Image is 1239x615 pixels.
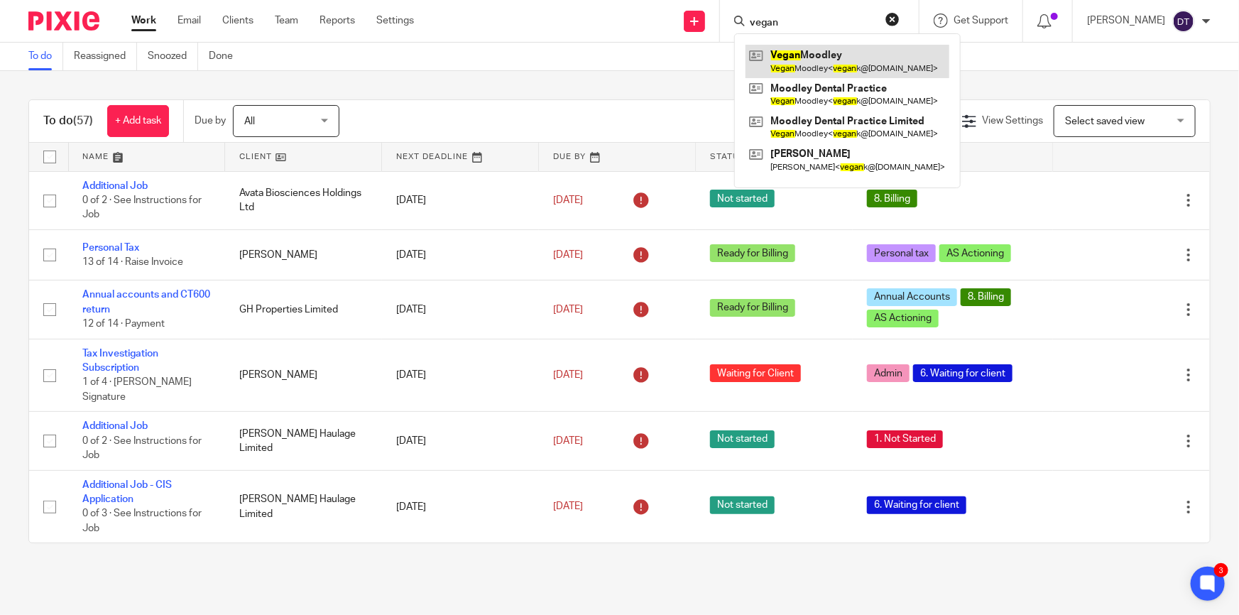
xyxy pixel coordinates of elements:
span: [DATE] [553,195,583,205]
a: Additional Job - CIS Application [82,480,172,504]
span: Not started [710,430,775,448]
td: [DATE] [382,412,539,470]
td: [PERSON_NAME] [225,229,382,280]
span: 13 of 14 · Raise Invoice [82,257,183,267]
a: Annual accounts and CT600 return [82,290,210,314]
span: [DATE] [553,305,583,315]
a: Email [178,13,201,28]
p: [PERSON_NAME] [1087,13,1165,28]
span: Waiting for Client [710,364,801,382]
a: Personal Tax [82,243,139,253]
a: Tax Investigation Subscription [82,349,158,373]
td: Avata Biosciences Holdings Ltd [225,171,382,229]
span: [DATE] [553,502,583,512]
td: [DATE] [382,281,539,339]
a: Settings [376,13,414,28]
span: 8. Billing [867,190,917,207]
span: Get Support [954,16,1008,26]
span: All [244,116,255,126]
button: Clear [885,12,900,26]
a: Reports [320,13,355,28]
span: 0 of 3 · See Instructions for Job [82,509,202,534]
p: Due by [195,114,226,128]
h1: To do [43,114,93,129]
a: Snoozed [148,43,198,70]
td: [DATE] [382,171,539,229]
span: Not started [710,496,775,514]
a: + Add task [107,105,169,137]
a: Done [209,43,244,70]
div: 3 [1214,563,1228,577]
td: [DATE] [382,339,539,412]
td: [DATE] [382,229,539,280]
a: Team [275,13,298,28]
span: 6. Waiting for client [867,496,966,514]
span: 12 of 14 · Payment [82,319,165,329]
span: [DATE] [553,436,583,446]
span: 1 of 4 · [PERSON_NAME] Signature [82,377,192,402]
a: Additional Job [82,421,148,431]
a: Clients [222,13,253,28]
td: [DATE] [382,470,539,543]
td: [PERSON_NAME] [225,339,382,412]
span: 8. Billing [961,288,1011,306]
span: 0 of 2 · See Instructions for Job [82,436,202,461]
span: Annual Accounts [867,288,957,306]
td: [PERSON_NAME] Haulage Limited [225,470,382,543]
span: Admin [867,364,910,382]
img: Pixie [28,11,99,31]
a: To do [28,43,63,70]
span: Personal tax [867,244,936,262]
span: (57) [73,115,93,126]
a: Additional Job [82,181,148,191]
a: Reassigned [74,43,137,70]
span: [DATE] [553,250,583,260]
span: Select saved view [1065,116,1145,126]
img: svg%3E [1172,10,1195,33]
span: AS Actioning [867,310,939,327]
span: [DATE] [553,370,583,380]
span: Not started [710,190,775,207]
span: Ready for Billing [710,244,795,262]
span: 6. Waiting for client [913,364,1013,382]
td: [PERSON_NAME] Haulage Limited [225,412,382,470]
a: Work [131,13,156,28]
span: 0 of 2 · See Instructions for Job [82,195,202,220]
span: Ready for Billing [710,299,795,317]
td: GH Properties Limited [225,281,382,339]
span: 1. Not Started [867,430,943,448]
input: Search [748,17,876,30]
span: View Settings [982,116,1043,126]
span: AS Actioning [939,244,1011,262]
